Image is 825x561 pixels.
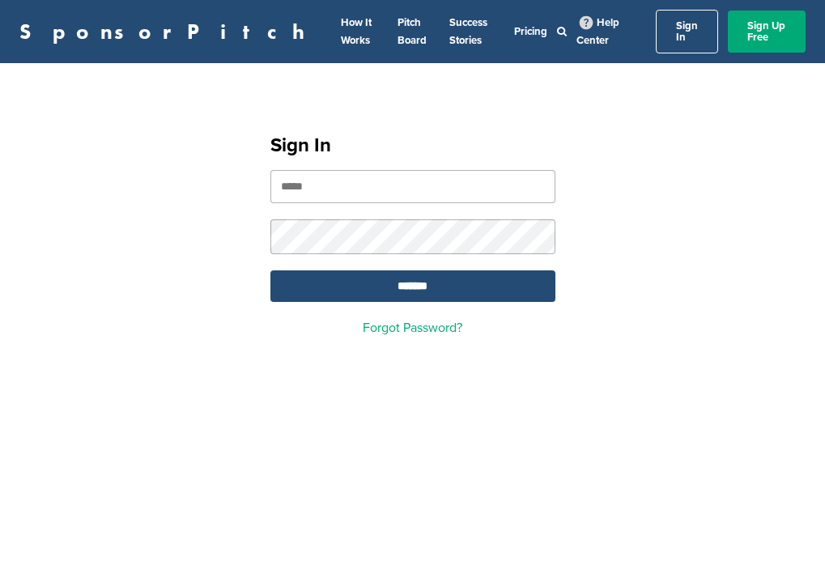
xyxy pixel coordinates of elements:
a: Sign Up Free [728,11,806,53]
a: Sign In [656,10,718,53]
a: How It Works [341,16,372,47]
a: Forgot Password? [363,320,462,336]
a: Pricing [514,25,547,38]
a: Pitch Board [398,16,427,47]
a: SponsorPitch [19,21,315,42]
h1: Sign In [270,131,555,160]
a: Success Stories [449,16,487,47]
a: Help Center [576,13,619,50]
